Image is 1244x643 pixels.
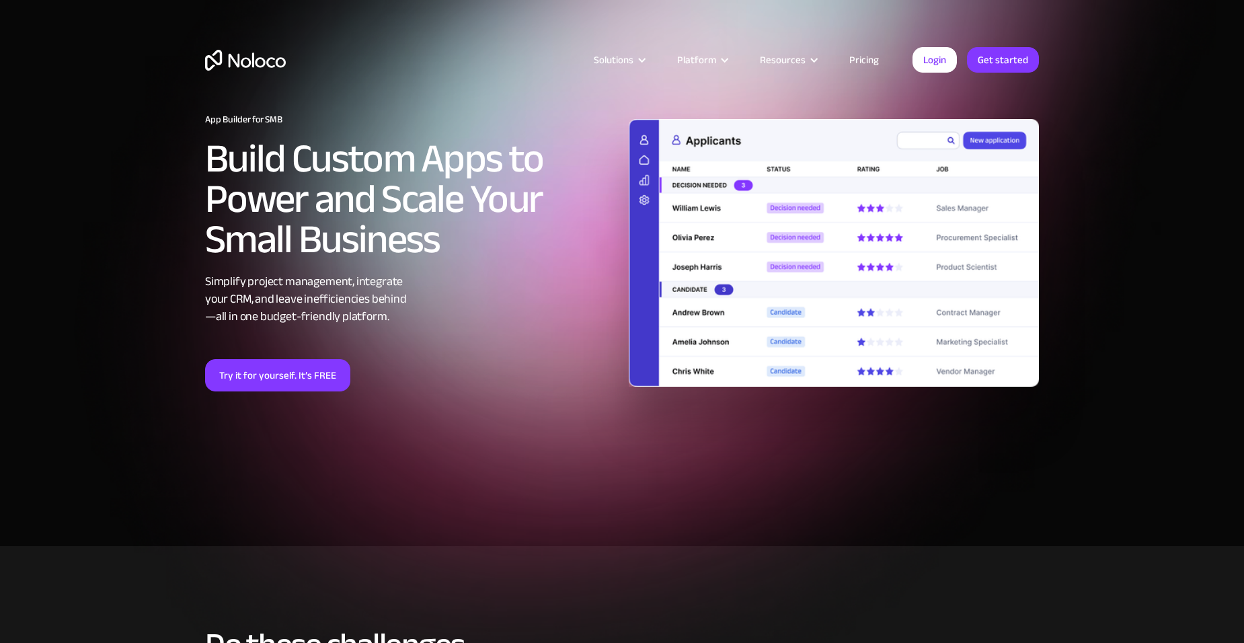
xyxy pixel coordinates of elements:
div: Simplify project management, integrate your CRM, and leave inefficiencies behind —all in one budg... [205,273,615,326]
div: Solutions [577,51,660,69]
a: Pricing [832,51,896,69]
div: Resources [760,51,806,69]
a: home [205,50,286,71]
a: Get started [967,47,1039,73]
div: Platform [677,51,716,69]
a: Try it for yourself. It’s FREE [205,359,350,391]
h2: Build Custom Apps to Power and Scale Your Small Business [205,139,615,260]
div: Platform [660,51,743,69]
div: Solutions [594,51,633,69]
div: Resources [743,51,832,69]
a: Login [912,47,957,73]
